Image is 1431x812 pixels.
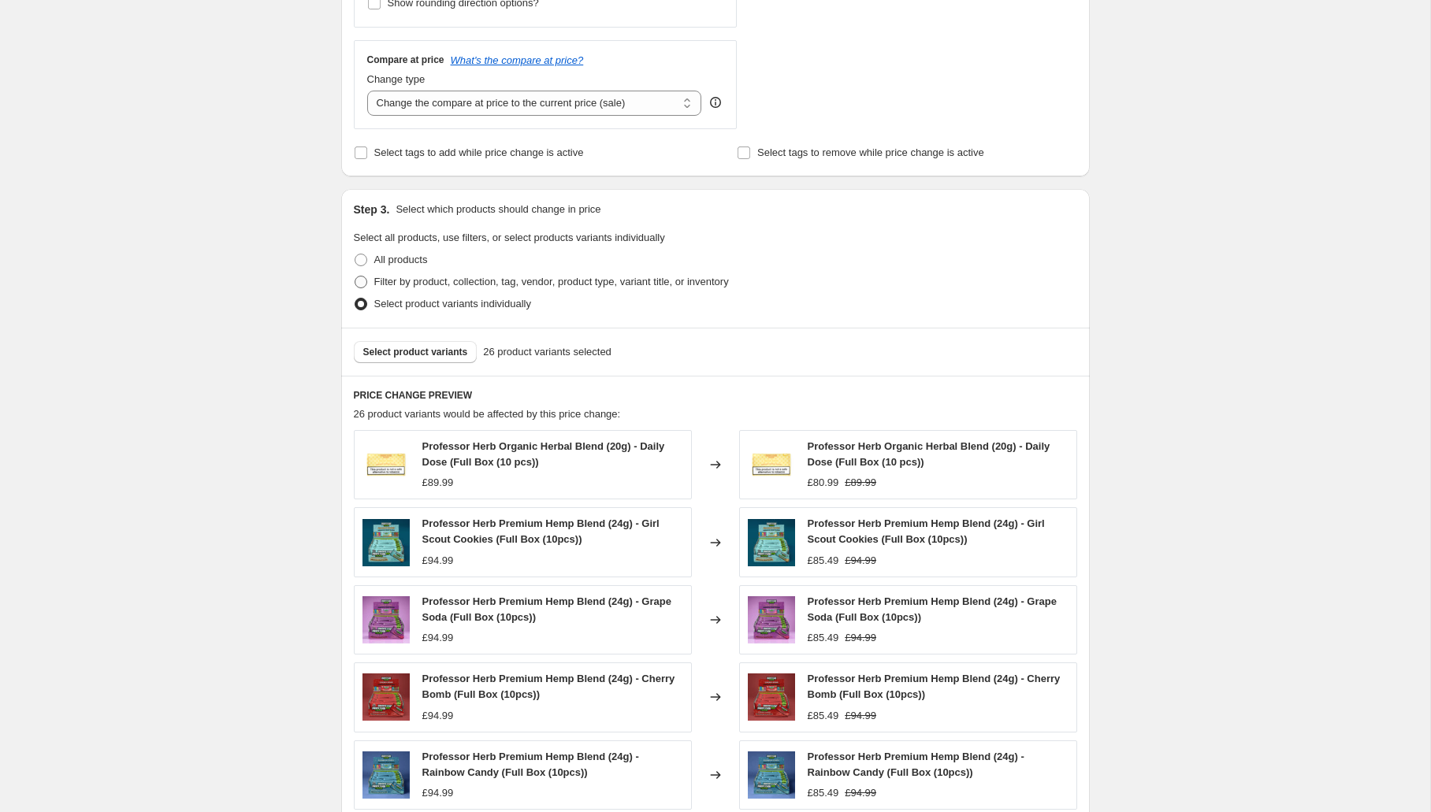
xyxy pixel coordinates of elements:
[367,54,444,66] h3: Compare at price
[748,751,795,799] img: professsor-herb-hemp-blend-24gCARTON-_0004_RAINBOW_80x.jpg
[362,596,410,643] img: professsor-herb-hemp-blend-24gCARTON-_0000_GRAPE_80x.jpg
[422,517,660,545] span: Professor Herb Premium Hemp Blend (24g) - Girl Scout Cookies (Full Box (10pcs))
[354,341,478,363] button: Select product variants
[845,708,876,724] strike: £94.99
[374,146,584,158] span: Select tags to add while price change is active
[845,475,876,491] strike: £89.99
[422,440,665,468] span: Professor Herb Organic Herbal Blend (20g) - Daily Dose (Full Box (10 pcs))
[354,232,665,243] span: Select all products, use filters, or select products variants individually
[708,95,723,110] div: help
[748,519,795,566] img: professsor-herb-hemp-blend-24gCARTON-_0011_GIRLSCOUT_80x.jpg
[748,596,795,643] img: professsor-herb-hemp-blend-24gCARTON-_0000_GRAPE_80x.jpg
[757,146,984,158] span: Select tags to remove while price change is active
[362,519,410,566] img: professsor-herb-hemp-blend-24gCARTON-_0011_GIRLSCOUT_80x.jpg
[422,553,454,569] div: £94.99
[808,630,839,646] div: £85.49
[422,475,454,491] div: £89.99
[363,346,468,358] span: Select product variants
[422,673,675,700] span: Professor Herb Premium Hemp Blend (24g) - Cherry Bomb (Full Box (10pcs))
[808,673,1061,700] span: Professor Herb Premium Hemp Blend (24g) - Cherry Bomb (Full Box (10pcs))
[808,751,1024,778] span: Professor Herb Premium Hemp Blend (24g) - Rainbow Candy (Full Box (10pcs))
[451,54,584,66] button: What's the compare at price?
[362,441,410,488] img: ProfessorHerb-OrganicHerbalBlend-DailyDose-Front_80x.png
[374,276,729,287] span: Filter by product, collection, tag, vendor, product type, variant title, or inventory
[483,344,611,360] span: 26 product variants selected
[808,440,1050,468] span: Professor Herb Organic Herbal Blend (20g) - Daily Dose (Full Box (10 pcs))
[808,595,1057,623] span: Professor Herb Premium Hemp Blend (24g) - Grape Soda (Full Box (10pcs))
[422,595,671,623] span: Professor Herb Premium Hemp Blend (24g) - Grape Soda (Full Box (10pcs))
[808,708,839,724] div: £85.49
[367,73,426,85] span: Change type
[422,630,454,646] div: £94.99
[354,389,1077,402] h6: PRICE CHANGE PREVIEW
[748,673,795,721] img: professsor-herb-hemp-blend-24gCARTON-_0009_CHERRY_80x.jpg
[748,441,795,488] img: ProfessorHerb-OrganicHerbalBlend-DailyDose-Front_80x.png
[808,553,839,569] div: £85.49
[362,751,410,799] img: professsor-herb-hemp-blend-24gCARTON-_0004_RAINBOW_80x.jpg
[396,202,600,217] p: Select which products should change in price
[845,630,876,646] strike: £94.99
[422,751,639,778] span: Professor Herb Premium Hemp Blend (24g) - Rainbow Candy (Full Box (10pcs))
[422,785,454,801] div: £94.99
[808,517,1045,545] span: Professor Herb Premium Hemp Blend (24g) - Girl Scout Cookies (Full Box (10pcs))
[354,202,390,217] h2: Step 3.
[845,553,876,569] strike: £94.99
[422,708,454,724] div: £94.99
[362,673,410,721] img: professsor-herb-hemp-blend-24gCARTON-_0009_CHERRY_80x.jpg
[374,254,428,265] span: All products
[808,475,839,491] div: £80.99
[354,408,621,420] span: 26 product variants would be affected by this price change:
[374,298,531,310] span: Select product variants individually
[808,785,839,801] div: £85.49
[845,785,876,801] strike: £94.99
